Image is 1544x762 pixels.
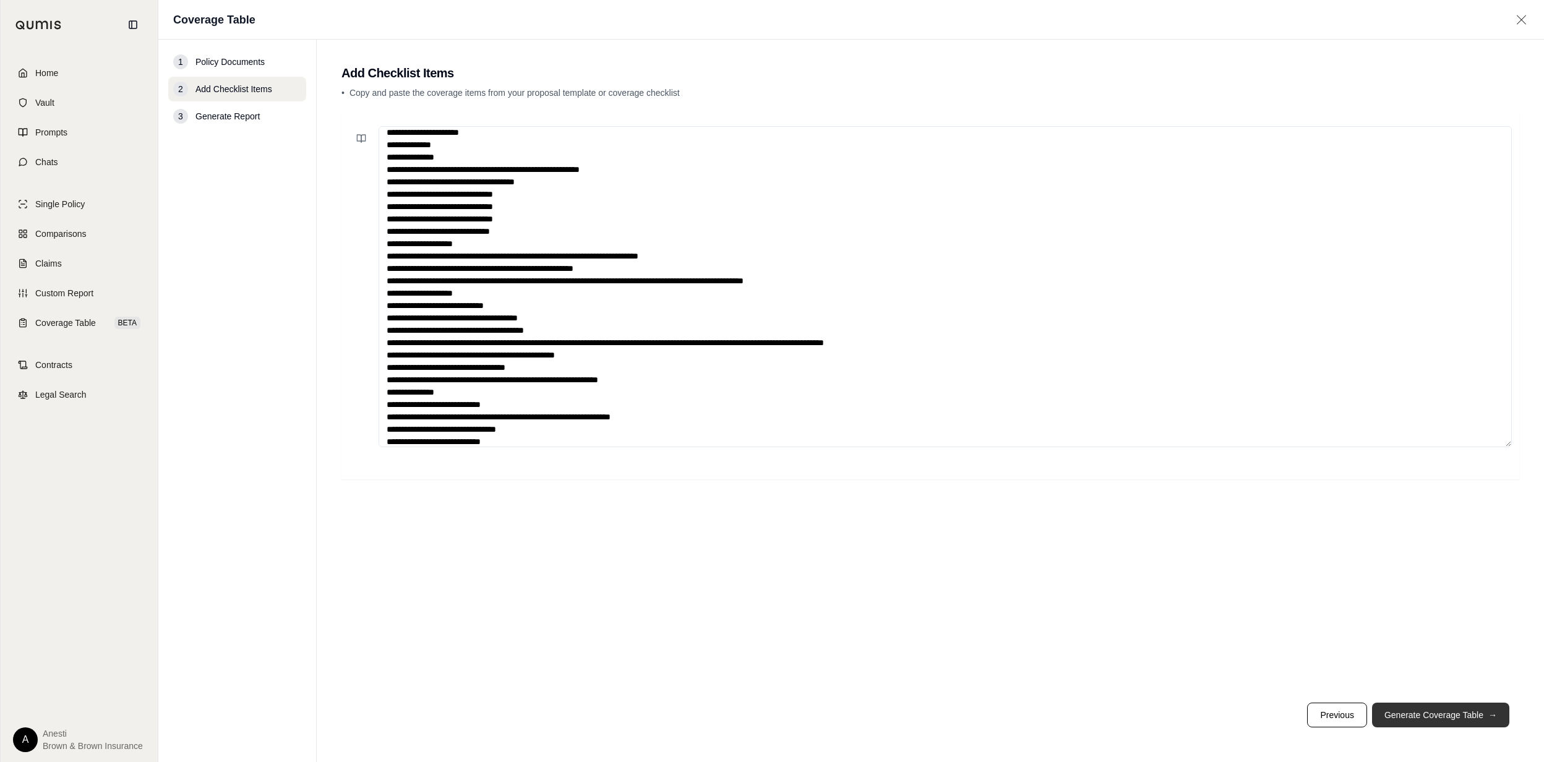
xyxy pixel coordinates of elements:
span: Vault [35,96,54,109]
span: Contracts [35,359,72,371]
a: Prompts [8,119,150,146]
a: Single Policy [8,191,150,218]
a: Chats [8,148,150,176]
span: Policy Documents [195,56,265,68]
a: Custom Report [8,280,150,307]
h1: Coverage Table [173,11,255,28]
img: Qumis Logo [15,20,62,30]
span: Claims [35,257,62,270]
span: • [341,88,345,98]
a: Claims [8,250,150,277]
div: 3 [173,109,188,124]
div: A [13,727,38,752]
span: Generate Report [195,110,260,122]
div: 2 [173,82,188,96]
span: Copy and paste the coverage items from your proposal template or coverage checklist [350,88,680,98]
span: Coverage Table [35,317,96,329]
span: Home [35,67,58,79]
a: Comparisons [8,220,150,247]
span: Prompts [35,126,67,139]
span: Chats [35,156,58,168]
span: Legal Search [35,388,87,401]
a: Vault [8,89,150,116]
div: 1 [173,54,188,69]
button: Collapse sidebar [123,15,143,35]
span: Add Checklist Items [195,83,272,95]
a: Legal Search [8,381,150,408]
span: Custom Report [35,287,93,299]
a: Contracts [8,351,150,379]
span: Brown & Brown Insurance [43,740,143,752]
span: → [1488,709,1497,721]
span: Comparisons [35,228,86,240]
h2: Add Checklist Items [341,64,1519,82]
a: Coverage TableBETA [8,309,150,336]
span: BETA [114,317,140,329]
button: Previous [1307,703,1366,727]
span: Anesti [43,727,143,740]
button: Generate Coverage Table→ [1372,703,1509,727]
span: Single Policy [35,198,85,210]
a: Home [8,59,150,87]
